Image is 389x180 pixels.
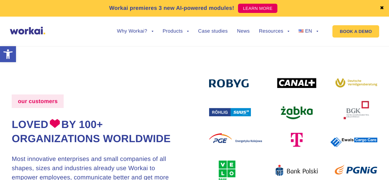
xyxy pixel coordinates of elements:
[238,4,277,13] a: LEARN MORE
[12,94,64,108] label: our customers
[109,4,234,12] p: Workai premieres 3 new AI-powered modules!
[50,119,60,128] img: heart.png
[237,29,250,34] a: News
[198,29,228,34] a: Case studies
[259,29,289,34] a: Resources
[380,6,384,11] a: ✖
[117,29,153,34] a: Why Workai?
[305,29,312,34] span: EN
[332,25,379,38] a: BOOK A DEMO
[163,29,189,34] a: Products
[12,118,180,146] h1: Loved by 100+ organizations worldwide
